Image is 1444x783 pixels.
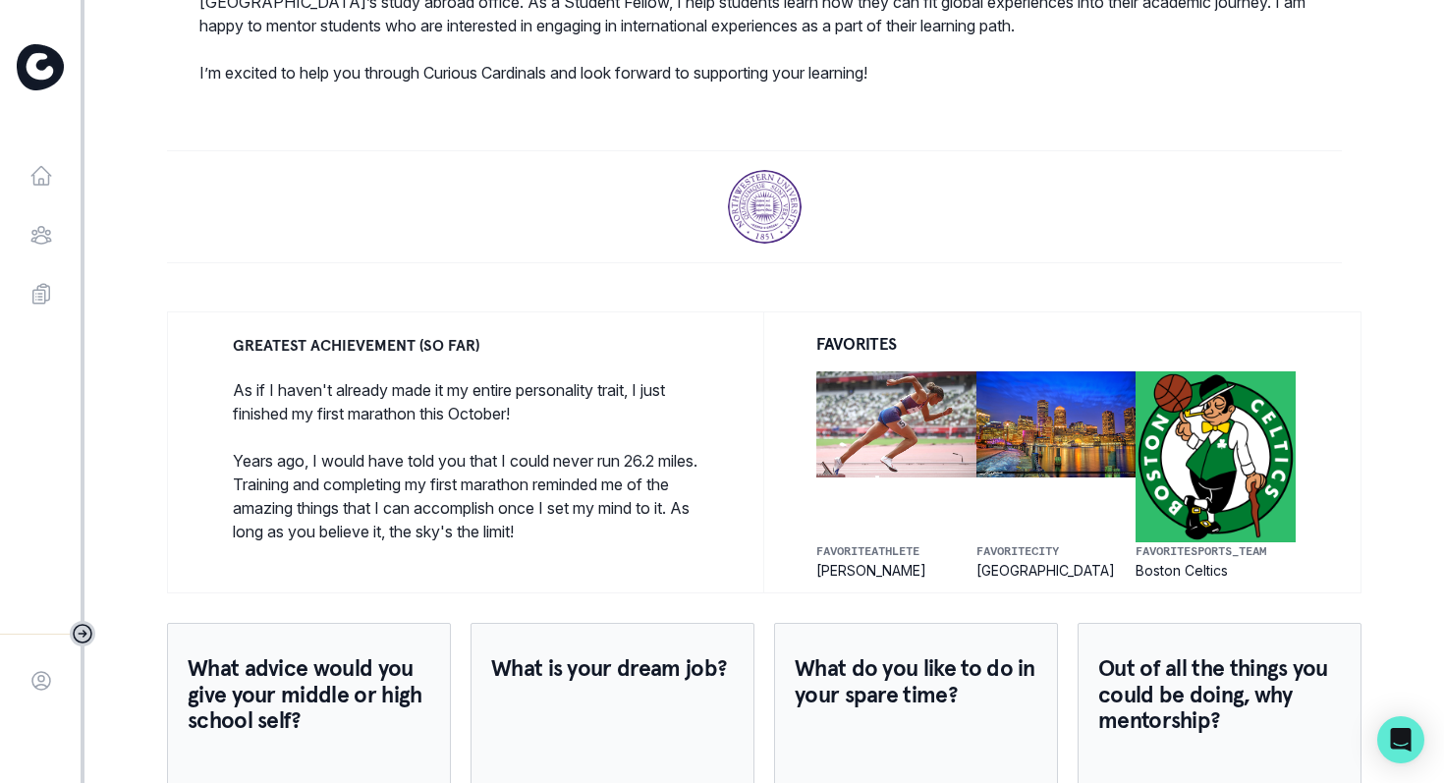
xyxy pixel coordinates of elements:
img: Favorite image [976,371,1137,477]
p: What advice would you give your middle or high school self? [188,655,430,733]
p: FAVORITE SPORTS_TEAM [1136,542,1296,560]
p: I’m excited to help you through Curious Cardinals and look forward to supporting your learning! [199,61,1329,84]
img: Curious Cardinals Logo [17,44,64,90]
button: Toggle sidebar [70,621,95,646]
p: [GEOGRAPHIC_DATA] [976,560,1137,581]
p: FAVORITE ATHLETE [816,542,976,560]
p: [PERSON_NAME] [816,560,976,581]
p: What do you like to do in your spare time? [795,655,1037,707]
div: Open Intercom Messenger [1377,716,1424,763]
p: Years ago, I would have told you that I could never run 26.2 miles. Training and completing my fi... [233,449,723,543]
img: Favorite image [816,371,976,477]
p: Out of all the things you could be doing, why mentorship? [1098,655,1341,733]
p: FAVORITE CITY [976,542,1137,560]
p: As if I haven't already made it my entire personality trait, I just finished my first marathon th... [233,378,723,425]
p: GREATEST ACHIEVEMENT (SO FAR) [233,333,479,357]
img: Favorite image [1136,371,1296,542]
p: Boston Celtics [1136,560,1296,581]
p: FAVORITES [816,324,896,364]
p: What is your dream job? [491,655,727,681]
img: Northwestern University II [728,170,802,244]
